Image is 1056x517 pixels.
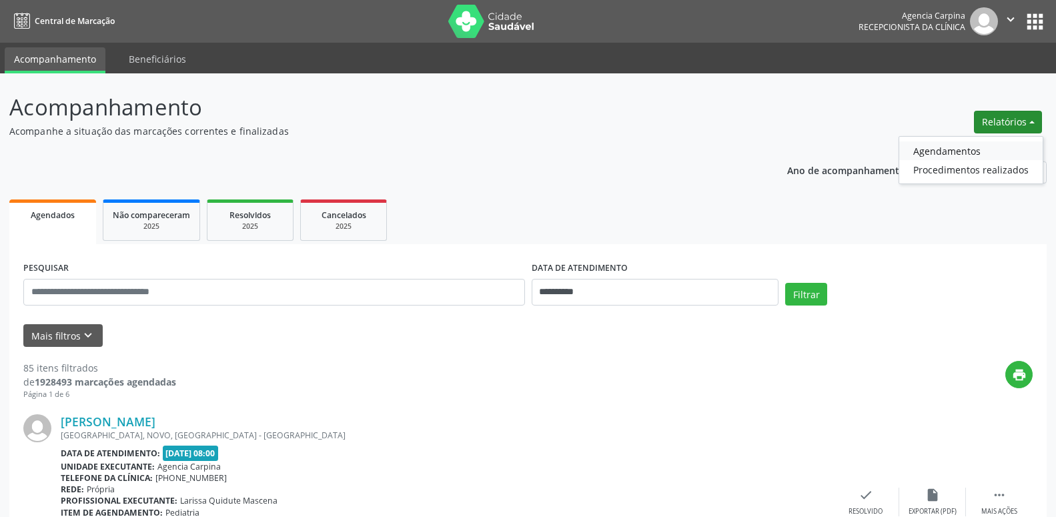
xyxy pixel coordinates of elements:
span: Agendados [31,209,75,221]
div: [GEOGRAPHIC_DATA], NOVO, [GEOGRAPHIC_DATA] - [GEOGRAPHIC_DATA] [61,430,833,441]
div: 2025 [217,221,284,231]
b: Telefone da clínica: [61,472,153,484]
i: insert_drive_file [925,488,940,502]
i:  [1003,12,1018,27]
a: Beneficiários [119,47,195,71]
span: Central de Marcação [35,15,115,27]
span: Não compareceram [113,209,190,221]
span: Cancelados [322,209,366,221]
button:  [998,7,1023,35]
a: Procedimentos realizados [899,160,1043,179]
label: PESQUISAR [23,258,69,279]
span: Resolvidos [229,209,271,221]
div: Mais ações [981,507,1017,516]
img: img [23,414,51,442]
strong: 1928493 marcações agendadas [35,376,176,388]
button: Relatórios [974,111,1042,133]
b: Profissional executante: [61,495,177,506]
div: Página 1 de 6 [23,389,176,400]
b: Unidade executante: [61,461,155,472]
a: Acompanhamento [5,47,105,73]
p: Ano de acompanhamento [787,161,905,178]
i: keyboard_arrow_down [81,328,95,343]
button: Mais filtroskeyboard_arrow_down [23,324,103,348]
div: 2025 [310,221,377,231]
i: check [859,488,873,502]
div: Agencia Carpina [859,10,965,21]
div: 85 itens filtrados [23,361,176,375]
img: img [970,7,998,35]
button: print [1005,361,1033,388]
ul: Relatórios [899,136,1043,184]
div: Exportar (PDF) [909,507,957,516]
label: DATA DE ATENDIMENTO [532,258,628,279]
div: Resolvido [849,507,883,516]
span: Larissa Quidute Mascena [180,495,278,506]
i: print [1012,368,1027,382]
span: [PHONE_NUMBER] [155,472,227,484]
button: apps [1023,10,1047,33]
b: Rede: [61,484,84,495]
b: Data de atendimento: [61,448,160,459]
span: Recepcionista da clínica [859,21,965,33]
span: Própria [87,484,115,495]
a: Agendamentos [899,141,1043,160]
div: 2025 [113,221,190,231]
p: Acompanhamento [9,91,736,124]
i:  [992,488,1007,502]
span: Agencia Carpina [157,461,221,472]
span: [DATE] 08:00 [163,446,219,461]
button: Filtrar [785,283,827,306]
a: [PERSON_NAME] [61,414,155,429]
p: Acompanhe a situação das marcações correntes e finalizadas [9,124,736,138]
div: de [23,375,176,389]
a: Central de Marcação [9,10,115,32]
